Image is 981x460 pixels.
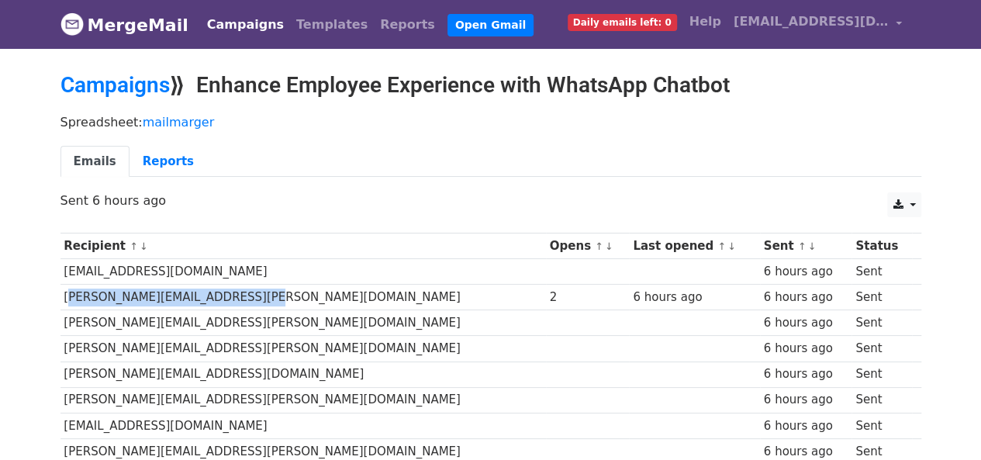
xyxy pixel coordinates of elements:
[60,9,188,41] a: MergeMail
[60,146,130,178] a: Emails
[60,114,921,130] p: Spreadsheet:
[546,233,630,259] th: Opens
[60,233,546,259] th: Recipient
[683,6,727,37] a: Help
[60,72,921,99] h2: ⟫ Enhance Employee Experience with WhatsApp Chatbot
[60,310,546,336] td: [PERSON_NAME][EMAIL_ADDRESS][PERSON_NAME][DOMAIN_NAME]
[629,233,759,259] th: Last opened
[764,263,848,281] div: 6 hours ago
[851,310,911,336] td: Sent
[734,12,889,31] span: [EMAIL_ADDRESS][DOMAIN_NAME]
[201,9,290,40] a: Campaigns
[290,9,374,40] a: Templates
[851,361,911,387] td: Sent
[60,259,546,285] td: [EMAIL_ADDRESS][DOMAIN_NAME]
[764,314,848,332] div: 6 hours ago
[130,146,207,178] a: Reports
[595,240,603,252] a: ↑
[60,192,921,209] p: Sent 6 hours ago
[447,14,534,36] a: Open Gmail
[764,289,848,306] div: 6 hours ago
[60,413,546,438] td: [EMAIL_ADDRESS][DOMAIN_NAME]
[851,285,911,310] td: Sent
[764,365,848,383] div: 6 hours ago
[851,387,911,413] td: Sent
[851,233,911,259] th: Status
[727,240,736,252] a: ↓
[851,413,911,438] td: Sent
[851,259,911,285] td: Sent
[727,6,909,43] a: [EMAIL_ADDRESS][DOMAIN_NAME]
[903,386,981,460] iframe: Chat Widget
[561,6,683,37] a: Daily emails left: 0
[60,12,84,36] img: MergeMail logo
[760,233,852,259] th: Sent
[60,72,170,98] a: Campaigns
[60,336,546,361] td: [PERSON_NAME][EMAIL_ADDRESS][PERSON_NAME][DOMAIN_NAME]
[60,285,546,310] td: [PERSON_NAME][EMAIL_ADDRESS][PERSON_NAME][DOMAIN_NAME]
[374,9,441,40] a: Reports
[140,240,148,252] a: ↓
[633,289,756,306] div: 6 hours ago
[764,340,848,358] div: 6 hours ago
[807,240,816,252] a: ↓
[717,240,726,252] a: ↑
[550,289,626,306] div: 2
[568,14,677,31] span: Daily emails left: 0
[60,361,546,387] td: [PERSON_NAME][EMAIL_ADDRESS][DOMAIN_NAME]
[143,115,215,130] a: mailmarger
[798,240,807,252] a: ↑
[130,240,138,252] a: ↑
[764,391,848,409] div: 6 hours ago
[764,417,848,435] div: 6 hours ago
[851,336,911,361] td: Sent
[60,387,546,413] td: [PERSON_NAME][EMAIL_ADDRESS][PERSON_NAME][DOMAIN_NAME]
[605,240,613,252] a: ↓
